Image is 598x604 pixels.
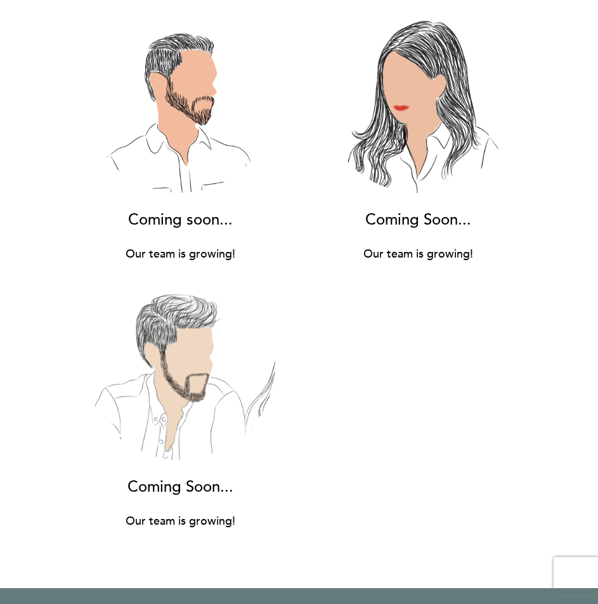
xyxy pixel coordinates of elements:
h3: Coming Soon... [309,212,528,228]
h3: Coming Soon... [71,479,290,496]
h3: Coming soon... [71,212,290,228]
h4: Our team is growing! [71,248,290,261]
h4: Our team is growing! [71,515,290,528]
h4: Our team is growing! [309,248,528,261]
